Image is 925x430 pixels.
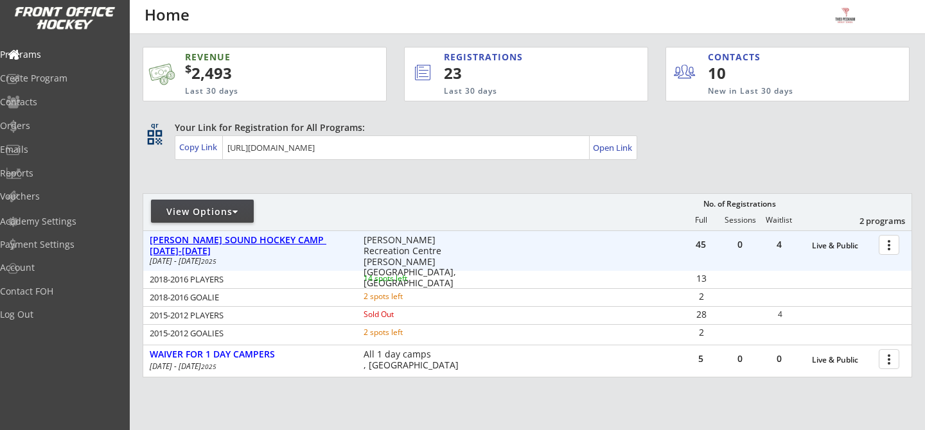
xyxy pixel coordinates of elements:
div: View Options [151,205,254,218]
div: [PERSON_NAME] Recreation Centre [PERSON_NAME][GEOGRAPHIC_DATA], [GEOGRAPHIC_DATA] [364,235,464,289]
div: qr [146,121,162,130]
div: 13 [682,274,720,283]
div: WAIVER FOR 1 DAY CAMPERS [150,349,350,360]
div: 2 [682,292,720,301]
div: No. of Registrations [700,200,779,209]
div: Waitlist [759,216,798,225]
div: 10 [708,62,787,84]
div: 2015-2012 GOALIES [150,329,346,338]
div: 2,493 [185,62,346,84]
sup: $ [185,61,191,76]
div: CONTACTS [708,51,766,64]
div: New in Last 30 days [708,86,849,97]
div: All 1 day camps , [GEOGRAPHIC_DATA] [364,349,464,371]
div: 5 [682,354,720,363]
div: 2018-2016 GOALIE [150,293,346,302]
div: [PERSON_NAME] SOUND HOCKEY CAMP [DATE]-[DATE] [150,235,350,257]
button: more_vert [879,349,899,369]
div: [DATE] - [DATE] [150,363,346,370]
div: 2018-2016 PLAYERS [150,275,346,284]
div: 4 [761,311,799,318]
div: Sessions [721,216,759,225]
div: Sold Out [364,311,446,318]
div: Last 30 days [185,86,327,97]
div: 45 [682,240,720,249]
div: 4 [760,240,798,249]
div: Your Link for Registration for All Programs: [175,121,872,134]
em: 2025 [201,362,216,371]
div: 0 [721,354,759,363]
div: Copy Link [179,141,220,153]
div: 2015-2012 PLAYERS [150,311,346,320]
div: REGISTRATIONS [444,51,590,64]
div: [DATE] - [DATE] [150,257,346,265]
div: Live & Public [812,241,872,250]
div: Open Link [593,142,633,153]
div: 23 [444,62,604,84]
div: Live & Public [812,356,872,365]
div: 2 [682,328,720,337]
em: 2025 [201,257,216,266]
div: 28 [682,310,720,319]
button: qr_code [145,128,164,147]
div: Last 30 days [444,86,595,97]
div: 2 programs [838,215,905,227]
div: 0 [760,354,798,363]
div: 0 [721,240,759,249]
div: 2 spots left [364,293,446,300]
div: REVENUE [185,51,327,64]
div: 2 spots left [364,329,446,336]
div: 14 spots left [364,275,446,282]
button: more_vert [879,235,899,255]
div: Full [682,216,720,225]
a: Open Link [593,139,633,157]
